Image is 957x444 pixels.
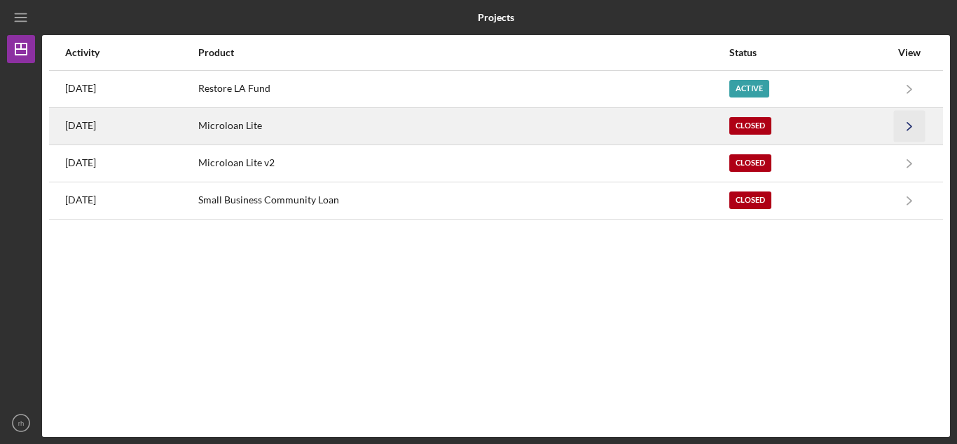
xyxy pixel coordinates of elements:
div: Product [198,47,728,58]
div: Microloan Lite v2 [198,146,728,181]
div: Microloan Lite [198,109,728,144]
div: Closed [729,154,771,172]
div: Active [729,80,769,97]
div: Restore LA Fund [198,72,728,107]
div: Small Business Community Loan [198,183,728,218]
b: Projects [478,12,514,23]
time: 2025-09-01 05:44 [65,83,96,94]
time: 2024-11-01 00:19 [65,194,96,206]
text: rh [18,419,25,427]
div: Closed [729,117,771,135]
time: 2025-07-29 22:37 [65,120,96,131]
time: 2024-11-01 17:25 [65,157,96,168]
div: Status [729,47,890,58]
button: rh [7,409,35,437]
div: Activity [65,47,197,58]
div: View [892,47,927,58]
div: Closed [729,191,771,209]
